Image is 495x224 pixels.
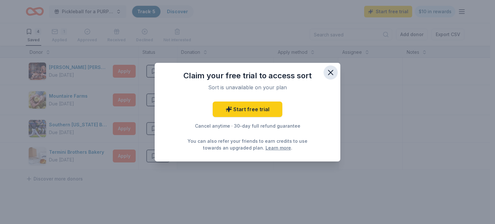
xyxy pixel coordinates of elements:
div: Cancel anytime · 30-day full refund guarantee [168,122,327,130]
a: Start free trial [213,102,282,117]
div: Sort is unavailable on your plan [175,83,320,91]
div: Claim your free trial to access sort [168,71,327,81]
a: Learn more [266,144,291,151]
div: You can also refer your friends to earn credits to use towards an upgraded plan. . [186,138,309,151]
